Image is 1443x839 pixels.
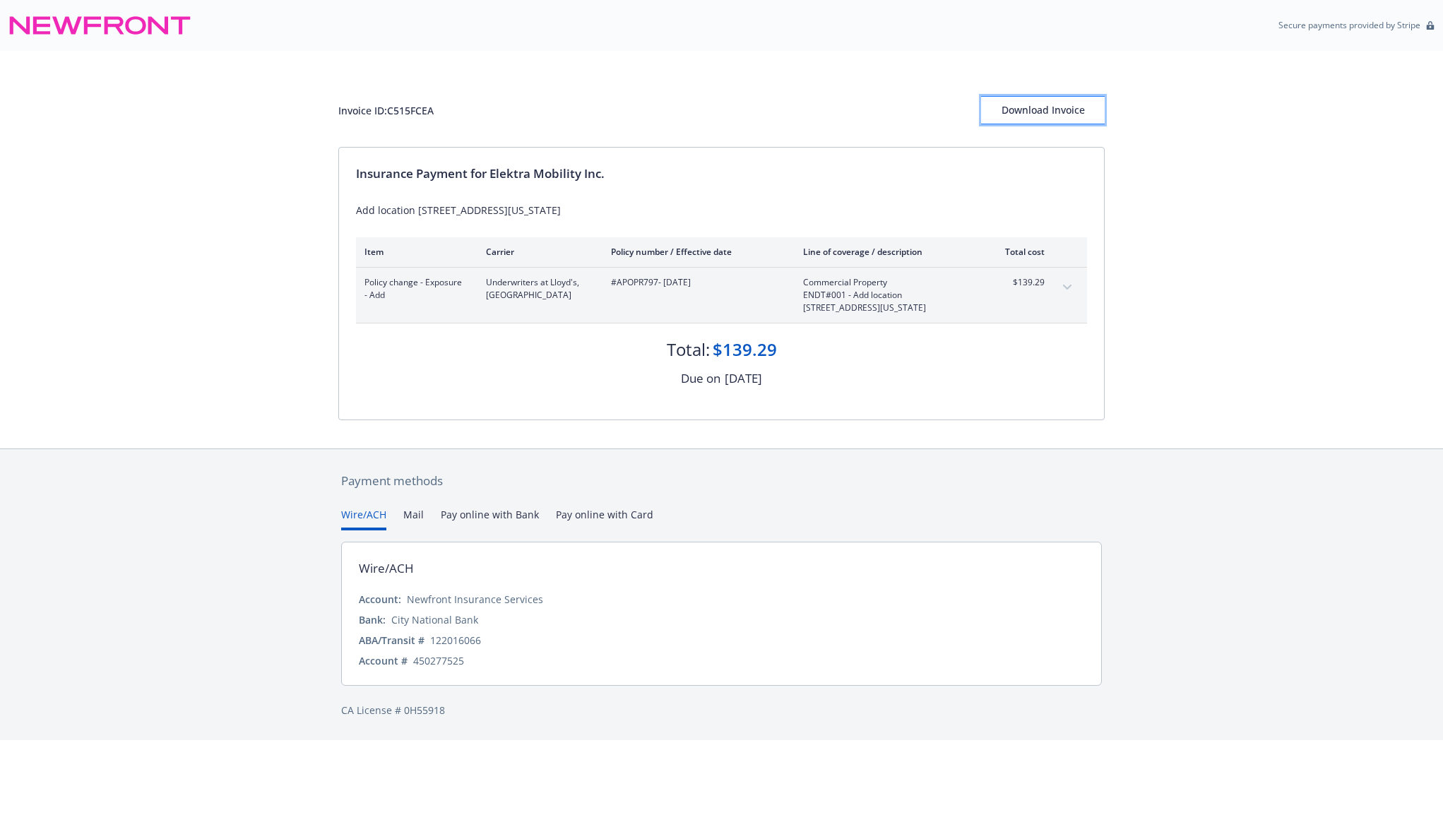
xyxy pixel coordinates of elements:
button: expand content [1056,276,1079,299]
button: Pay online with Bank [441,507,539,530]
div: ABA/Transit # [359,633,424,648]
div: Download Invoice [981,97,1105,124]
div: Policy number / Effective date [611,246,780,258]
div: Wire/ACH [359,559,414,578]
div: CA License # 0H55918 [341,703,1102,718]
div: Total: [667,338,710,362]
div: Newfront Insurance Services [407,592,543,607]
button: Pay online with Card [556,507,653,530]
button: Mail [403,507,424,530]
span: Underwriters at Lloyd's, [GEOGRAPHIC_DATA] [486,276,588,302]
div: Add location [STREET_ADDRESS][US_STATE] [356,203,1087,218]
div: Due on [681,369,720,388]
div: Carrier [486,246,588,258]
div: 450277525 [413,653,464,668]
div: Account: [359,592,401,607]
div: 122016066 [430,633,481,648]
div: Insurance Payment for Elektra Mobility Inc. [356,165,1087,183]
span: $139.29 [992,276,1045,289]
div: Policy change - Exposure - AddUnderwriters at Lloyd's, [GEOGRAPHIC_DATA]#APOPR797- [DATE]Commerci... [356,268,1087,323]
span: #APOPR797 - [DATE] [611,276,780,289]
div: Item [364,246,463,258]
button: Download Invoice [981,96,1105,124]
div: [DATE] [725,369,762,388]
button: Wire/ACH [341,507,386,530]
p: Secure payments provided by Stripe [1278,19,1420,31]
div: Bank: [359,612,386,627]
div: Invoice ID: C515FCEA [338,103,434,118]
div: Line of coverage / description [803,246,969,258]
div: Total cost [992,246,1045,258]
div: Account # [359,653,408,668]
span: Commercial PropertyENDT#001 - Add location [STREET_ADDRESS][US_STATE] [803,276,969,314]
div: Payment methods [341,472,1102,490]
span: ENDT#001 - Add location [STREET_ADDRESS][US_STATE] [803,289,969,314]
span: Commercial Property [803,276,969,289]
div: City National Bank [391,612,478,627]
span: Policy change - Exposure - Add [364,276,463,302]
div: $139.29 [713,338,777,362]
